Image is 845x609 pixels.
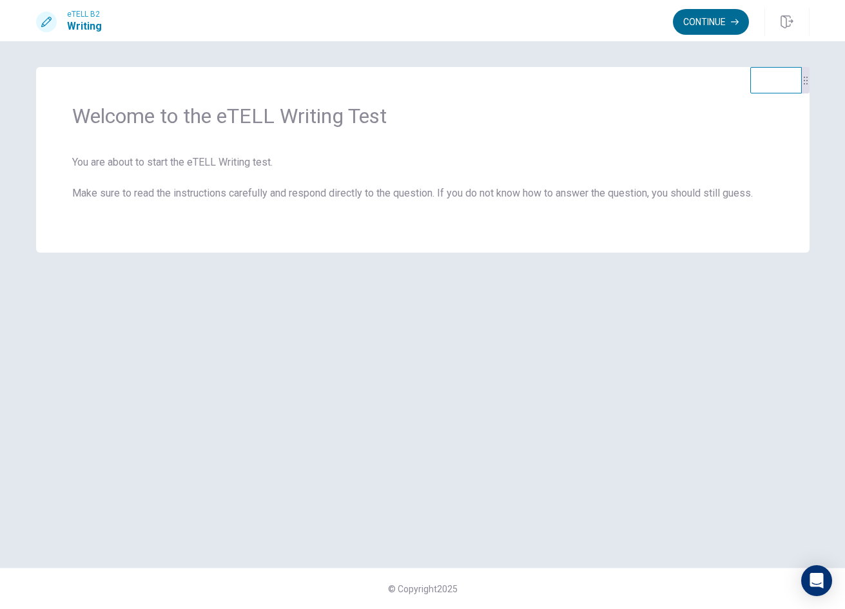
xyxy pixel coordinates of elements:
[673,9,749,35] button: Continue
[72,103,773,129] span: Welcome to the eTELL Writing Test
[388,584,458,594] span: © Copyright 2025
[72,155,773,217] span: You are about to start the eTELL Writing test. Make sure to read the instructions carefully and r...
[801,565,832,596] div: Open Intercom Messenger
[67,10,102,19] span: eTELL B2
[67,19,102,34] h1: Writing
